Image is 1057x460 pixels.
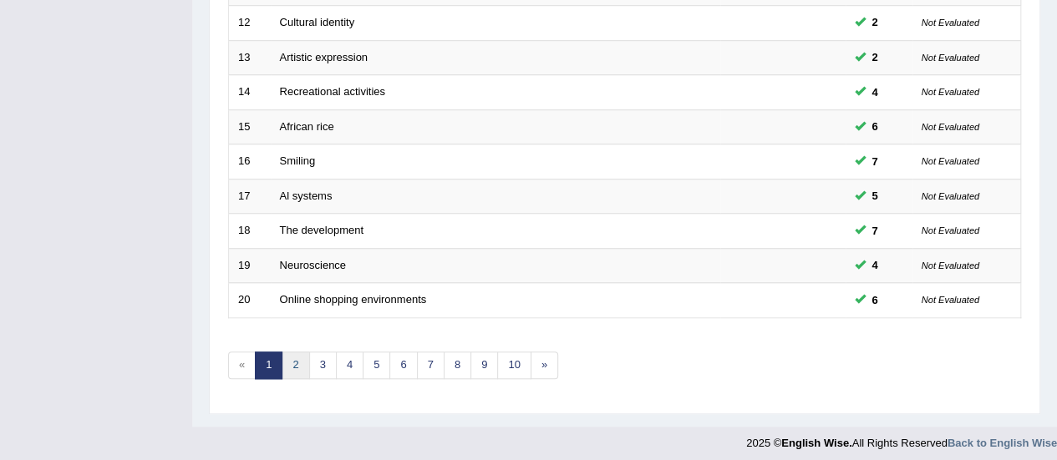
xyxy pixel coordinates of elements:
div: 2025 © All Rights Reserved [746,427,1057,451]
span: You can still take this question [866,118,885,135]
small: Not Evaluated [922,122,979,132]
td: 12 [229,5,271,40]
small: Not Evaluated [922,156,979,166]
td: 14 [229,75,271,110]
a: Artistic expression [280,51,368,63]
small: Not Evaluated [922,18,979,28]
a: African rice [280,120,334,133]
td: 15 [229,109,271,144]
a: 5 [363,351,390,379]
a: Recreational activities [280,85,385,98]
span: You can still take this question [866,153,885,170]
a: 3 [309,351,337,379]
td: 13 [229,40,271,75]
span: You can still take this question [866,48,885,66]
td: 17 [229,179,271,214]
span: « [228,351,256,379]
a: Al systems [280,190,333,202]
span: You can still take this question [866,256,885,274]
a: 4 [336,351,363,379]
span: You can still take this question [866,222,885,240]
span: You can still take this question [866,83,885,101]
a: 8 [444,351,471,379]
a: 2 [282,351,309,379]
td: 16 [229,144,271,179]
a: » [531,351,558,379]
a: 7 [417,351,445,379]
a: 6 [389,351,417,379]
span: You can still take this question [866,187,885,205]
span: You can still take this question [866,13,885,31]
span: You can still take this question [866,291,885,309]
small: Not Evaluated [922,225,979,235]
small: Not Evaluated [922,295,979,305]
td: 20 [229,283,271,318]
a: 10 [497,351,531,379]
a: Cultural identity [280,16,355,28]
a: Smiling [280,154,316,167]
a: Neuroscience [280,259,347,271]
td: 18 [229,214,271,249]
a: 9 [470,351,498,379]
small: Not Evaluated [922,260,979,270]
strong: English Wise. [781,437,851,449]
small: Not Evaluated [922,87,979,97]
a: 1 [255,351,282,379]
small: Not Evaluated [922,191,979,201]
small: Not Evaluated [922,53,979,63]
a: Online shopping environments [280,293,427,306]
a: Back to English Wise [948,437,1057,449]
a: The development [280,224,363,236]
td: 19 [229,248,271,283]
